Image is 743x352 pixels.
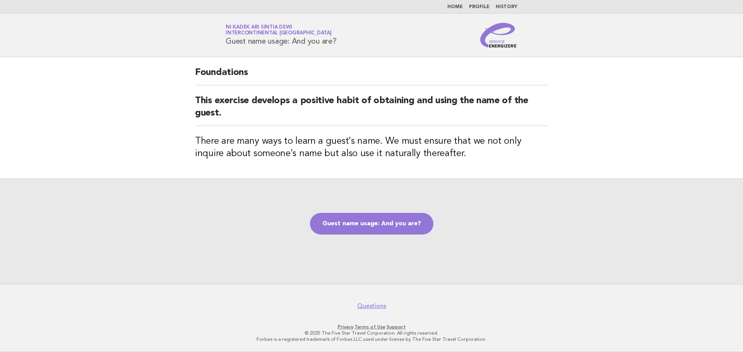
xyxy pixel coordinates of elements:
[496,5,517,9] a: History
[135,336,608,342] p: Forbes is a registered trademark of Forbes LLC used under license by The Five Star Travel Corpora...
[480,23,517,48] img: Service Energizers
[357,302,386,310] a: Questions
[469,5,490,9] a: Profile
[135,330,608,336] p: © 2025 The Five Star Travel Corporation. All rights reserved.
[226,25,332,36] a: Ni Kadek Ari Sintia DewiInterContinental [GEOGRAPHIC_DATA]
[338,324,353,330] a: Privacy
[195,135,548,160] h3: There are many ways to learn a guest's name. We must ensure that we not only inquire about someon...
[310,213,433,235] a: Guest name usage: And you are?
[354,324,385,330] a: Terms of Use
[195,95,548,126] h2: This exercise develops a positive habit of obtaining and using the name of the guest.
[226,25,337,45] h1: Guest name usage: And you are?
[226,31,332,36] span: InterContinental [GEOGRAPHIC_DATA]
[387,324,406,330] a: Support
[447,5,463,9] a: Home
[135,324,608,330] p: · ·
[195,66,548,85] h2: Foundations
